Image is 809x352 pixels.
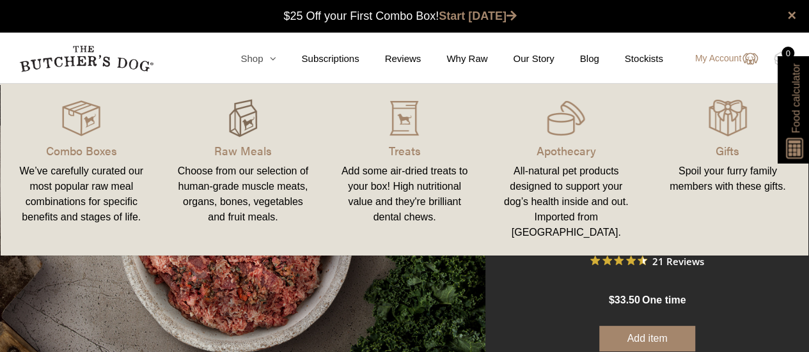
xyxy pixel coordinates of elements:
[339,164,470,225] div: Add some air-dried treats to your box! High nutritional value and they're brilliant dental chews.
[599,326,695,351] button: Add item
[599,52,663,66] a: Stockists
[662,164,793,194] div: Spoil your furry family members with these gifts.
[324,96,485,243] a: Treats Add some air-dried treats to your box! High nutritional value and they're brilliant dental...
[16,164,147,225] div: We’ve carefully curated our most popular raw meal combinations for specific benefits and stages o...
[652,251,704,270] span: 21 Reviews
[609,295,615,305] span: $
[215,52,276,66] a: Shop
[487,52,554,66] a: Our Story
[485,96,647,243] a: Apothecary All-natural pet products designed to support your dog’s health inside and out. Importe...
[276,52,359,66] a: Subscriptions
[359,52,421,66] a: Reviews
[439,10,517,22] a: Start [DATE]
[16,142,147,159] p: Combo Boxes
[421,52,487,66] a: Why Raw
[1,96,162,243] a: Combo Boxes We’ve carefully curated our most popular raw meal combinations for specific benefits ...
[590,251,704,270] button: Rated 4.6 out of 5 stars from 21 reviews. Jump to reviews.
[782,47,794,59] div: 0
[647,96,808,243] a: Gifts Spoil your furry family members with these gifts.
[339,142,470,159] p: Treats
[662,142,793,159] p: Gifts
[224,99,262,137] img: TBD_build-A-Box_Hover.png
[642,295,686,305] span: one time
[178,164,309,225] div: Choose from our selection of human-grade muscle meats, organs, bones, vegetables and fruit meals.
[501,164,632,240] div: All-natural pet products designed to support your dog’s health inside and out. Imported from [GEO...
[682,51,758,66] a: My Account
[501,142,632,159] p: Apothecary
[554,52,599,66] a: Blog
[787,8,796,23] a: close
[178,142,309,159] p: Raw Meals
[615,295,640,305] span: 33.50
[788,63,803,133] span: Food calculator
[162,96,324,243] a: Raw Meals Choose from our selection of human-grade muscle meats, organs, bones, vegetables and fr...
[774,51,790,68] img: TBD_Cart-Empty.png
